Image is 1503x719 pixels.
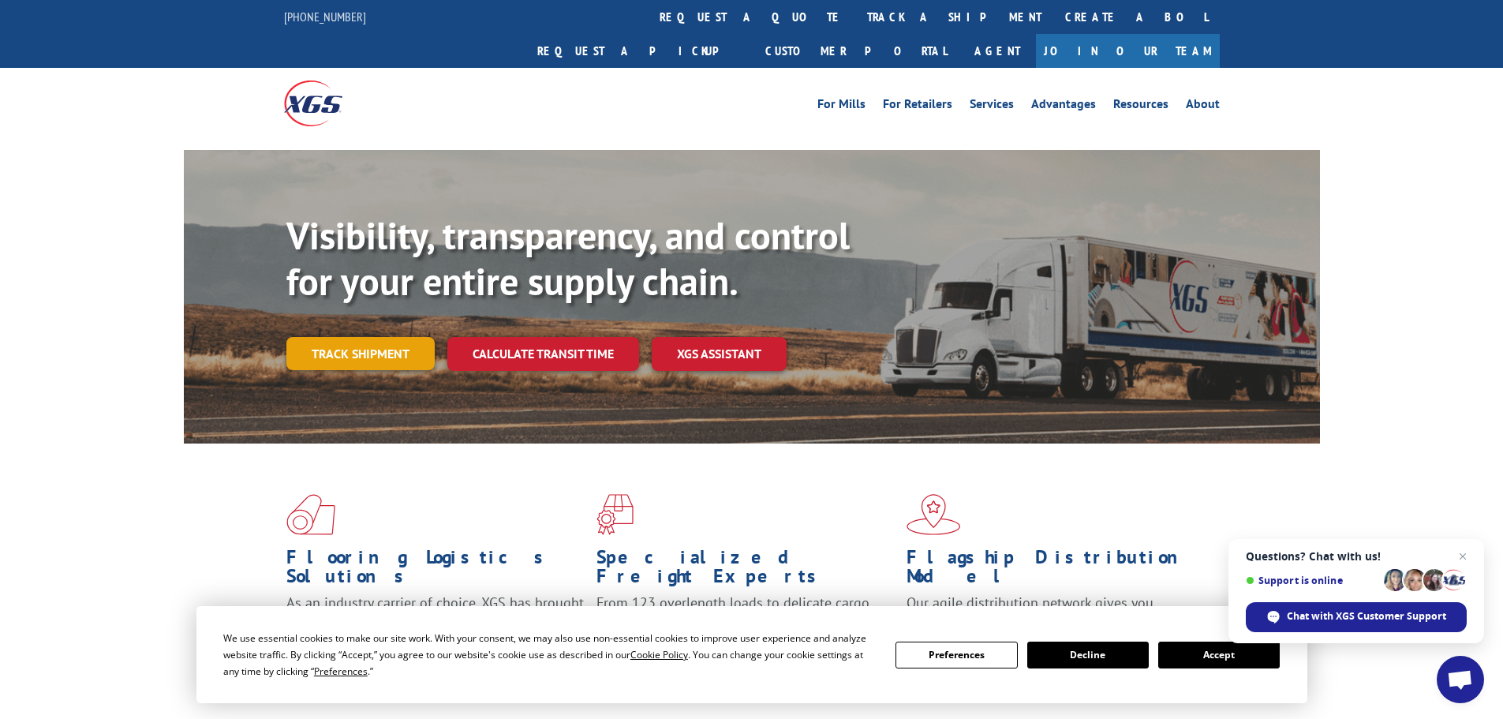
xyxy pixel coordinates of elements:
a: Advantages [1031,98,1096,115]
span: Support is online [1246,575,1378,586]
span: As an industry carrier of choice, XGS has brought innovation and dedication to flooring logistics... [286,594,584,650]
div: Chat with XGS Customer Support [1246,602,1467,632]
a: Request a pickup [525,34,753,68]
button: Accept [1158,642,1280,668]
a: Services [970,98,1014,115]
a: [PHONE_NUMBER] [284,9,366,24]
div: Open chat [1437,656,1484,703]
a: Track shipment [286,337,435,370]
div: We use essential cookies to make our site work. With your consent, we may also use non-essential ... [223,630,877,680]
a: XGS ASSISTANT [652,337,787,371]
b: Visibility, transparency, and control for your entire supply chain. [286,211,850,305]
img: xgs-icon-focused-on-flooring-red [596,494,634,535]
span: Chat with XGS Customer Support [1287,609,1446,624]
a: Join Our Team [1036,34,1220,68]
h1: Flagship Distribution Model [907,548,1205,594]
button: Decline [1027,642,1149,668]
h1: Specialized Freight Experts [596,548,895,594]
div: Cookie Consent Prompt [196,606,1307,703]
span: Close chat [1453,547,1472,566]
a: For Mills [817,98,866,115]
a: About [1186,98,1220,115]
button: Preferences [895,642,1017,668]
a: Agent [959,34,1036,68]
h1: Flooring Logistics Solutions [286,548,585,594]
img: xgs-icon-total-supply-chain-intelligence-red [286,494,335,535]
p: From 123 overlength loads to delicate cargo, our experienced staff knows the best way to move you... [596,594,895,664]
span: Preferences [314,665,368,678]
a: Resources [1113,98,1168,115]
span: Questions? Chat with us! [1246,550,1467,563]
span: Cookie Policy [630,648,688,661]
a: For Retailers [883,98,952,115]
a: Customer Portal [753,34,959,68]
img: xgs-icon-flagship-distribution-model-red [907,494,961,535]
span: Our agile distribution network gives you nationwide inventory management on demand. [907,594,1197,631]
a: Calculate transit time [447,337,639,371]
